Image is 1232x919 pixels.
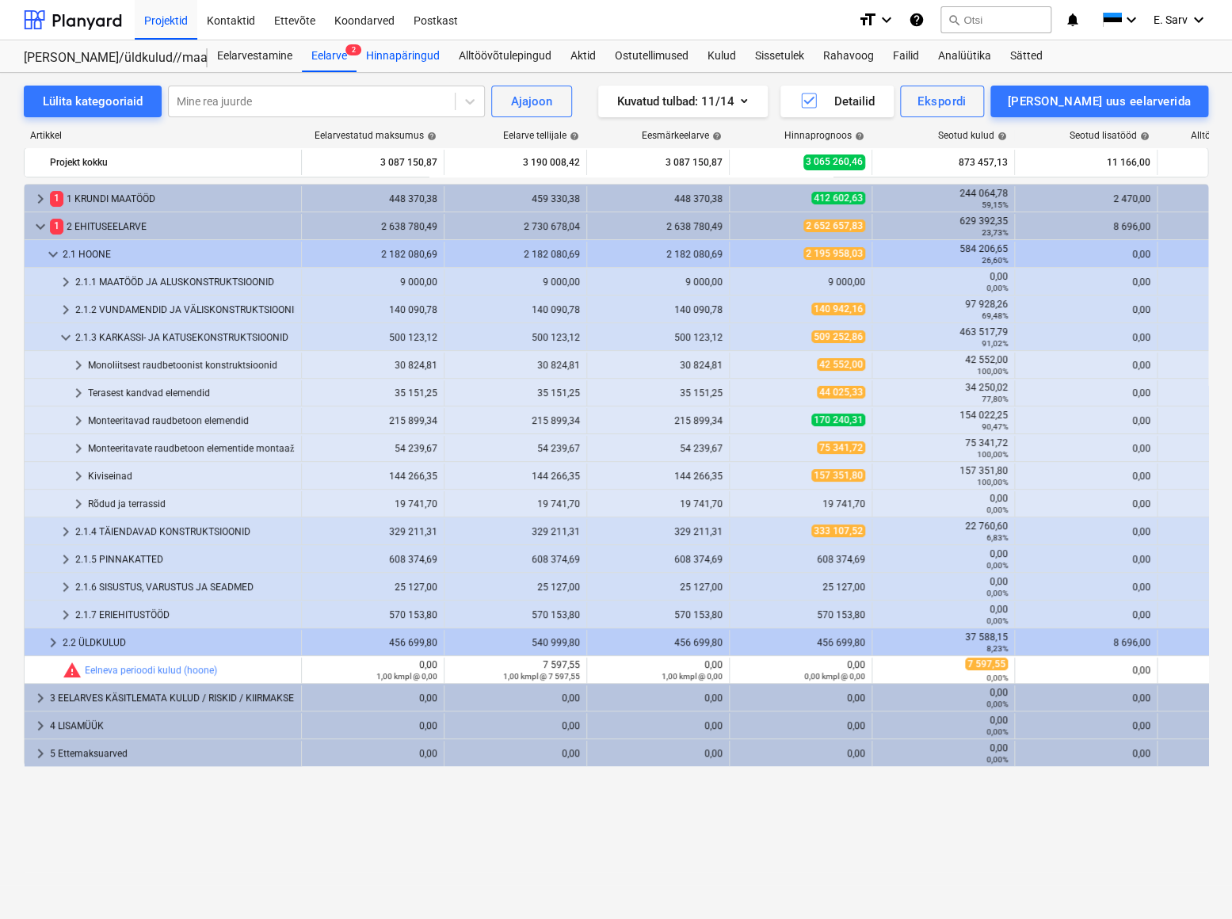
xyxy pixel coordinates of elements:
[308,471,437,482] div: 144 266,35
[1021,471,1150,482] div: 0,00
[69,494,88,513] span: keyboard_arrow_right
[50,186,295,212] div: 1 KRUNDI MAATÖÖD
[662,672,723,681] small: 1,00 kmpl @ 0,00
[982,339,1008,348] small: 91,02%
[811,524,865,537] span: 333 107,52
[877,10,896,29] i: keyboard_arrow_down
[883,40,929,72] a: Failid
[69,439,88,458] span: keyboard_arrow_right
[69,467,88,486] span: keyboard_arrow_right
[593,332,723,343] div: 500 123,12
[1021,609,1150,620] div: 0,00
[308,150,437,175] div: 3 087 150,87
[63,242,295,267] div: 2.1 HOONE
[451,304,580,315] div: 140 090,78
[593,150,723,175] div: 3 087 150,87
[44,245,63,264] span: keyboard_arrow_down
[858,10,877,29] i: format_size
[1154,13,1188,26] span: E. Sarv
[917,91,966,112] div: Ekspordi
[879,604,1008,626] div: 0,00
[24,86,162,117] button: Lülita kategooriaid
[1021,360,1150,371] div: 0,00
[451,221,580,232] div: 2 730 678,04
[75,547,295,572] div: 2.1.5 PINNAKATTED
[593,637,723,648] div: 456 699,80
[75,519,295,544] div: 2.1.4 TÄIENDAVAD KONSTRUKTSIOONID
[451,276,580,288] div: 9 000,00
[879,382,1008,404] div: 34 250,02
[1021,443,1150,454] div: 0,00
[811,303,865,315] span: 140 942,16
[308,582,437,593] div: 25 127,00
[814,40,883,72] a: Rahavoog
[986,644,1008,653] small: 8,23%
[50,214,295,239] div: 2 EHITUSEELARVE
[451,720,580,731] div: 0,00
[511,91,552,112] div: Ajajoon
[811,330,865,343] span: 509 252,86
[308,443,437,454] div: 54 239,67
[491,86,572,117] button: Ajajoon
[24,50,189,67] div: [PERSON_NAME]/üldkulud//maatööd (2101817//2101766)
[451,582,580,593] div: 25 127,00
[56,300,75,319] span: keyboard_arrow_right
[43,91,143,112] div: Lülita kategooriaid
[879,465,1008,487] div: 157 351,80
[736,498,865,509] div: 19 741,70
[1021,498,1150,509] div: 0,00
[50,219,63,234] span: 1
[736,276,865,288] div: 9 000,00
[451,471,580,482] div: 144 266,35
[879,687,1008,709] div: 0,00
[817,358,865,371] span: 42 552,00
[1021,193,1150,204] div: 2 470,00
[593,415,723,426] div: 215 899,34
[566,132,579,141] span: help
[746,40,814,72] div: Sissetulek
[1021,665,1150,676] div: 0,00
[1064,10,1080,29] i: notifications
[799,91,875,112] div: Detailid
[561,40,605,72] div: Aktid
[879,215,1008,238] div: 629 392,35
[1021,582,1150,593] div: 0,00
[88,353,295,378] div: Monoliitsest raudbetoonist konstruktsioonid
[451,659,580,681] div: 7 597,55
[308,554,437,565] div: 608 374,69
[75,269,295,295] div: 2.1.1 MAATÖÖD JA ALUSKONSTRUKTSIOONID
[308,221,437,232] div: 2 638 780,49
[308,304,437,315] div: 140 090,78
[357,40,449,72] div: Hinnapäringud
[69,383,88,402] span: keyboard_arrow_right
[451,415,580,426] div: 215 899,34
[982,311,1008,320] small: 69,48%
[811,192,865,204] span: 412 602,63
[75,325,295,350] div: 2.1.3 KARKASSI- JA KATUSEKONSTRUKTSIOONID
[308,609,437,620] div: 570 153,80
[593,221,723,232] div: 2 638 780,49
[24,130,301,141] div: Artikkel
[605,40,698,72] div: Ostutellimused
[69,356,88,375] span: keyboard_arrow_right
[31,217,50,236] span: keyboard_arrow_down
[88,463,295,489] div: Kiviseinad
[56,273,75,292] span: keyboard_arrow_right
[736,659,865,681] div: 0,00
[208,40,302,72] div: Eelarvestamine
[75,574,295,600] div: 2.1.6 SISUSTUS, VARUSTUS JA SEADMED
[1122,10,1141,29] i: keyboard_arrow_down
[88,491,295,517] div: Rõdud ja terrassid
[308,387,437,398] div: 35 151,25
[56,328,75,347] span: keyboard_arrow_down
[986,589,1008,597] small: 0,00%
[308,193,437,204] div: 448 370,38
[451,443,580,454] div: 54 239,67
[986,700,1008,708] small: 0,00%
[977,450,1008,459] small: 100,00%
[982,422,1008,431] small: 90,47%
[879,299,1008,321] div: 97 928,26
[698,40,746,72] div: Kulud
[879,326,1008,349] div: 463 517,79
[308,249,437,260] div: 2 182 080,69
